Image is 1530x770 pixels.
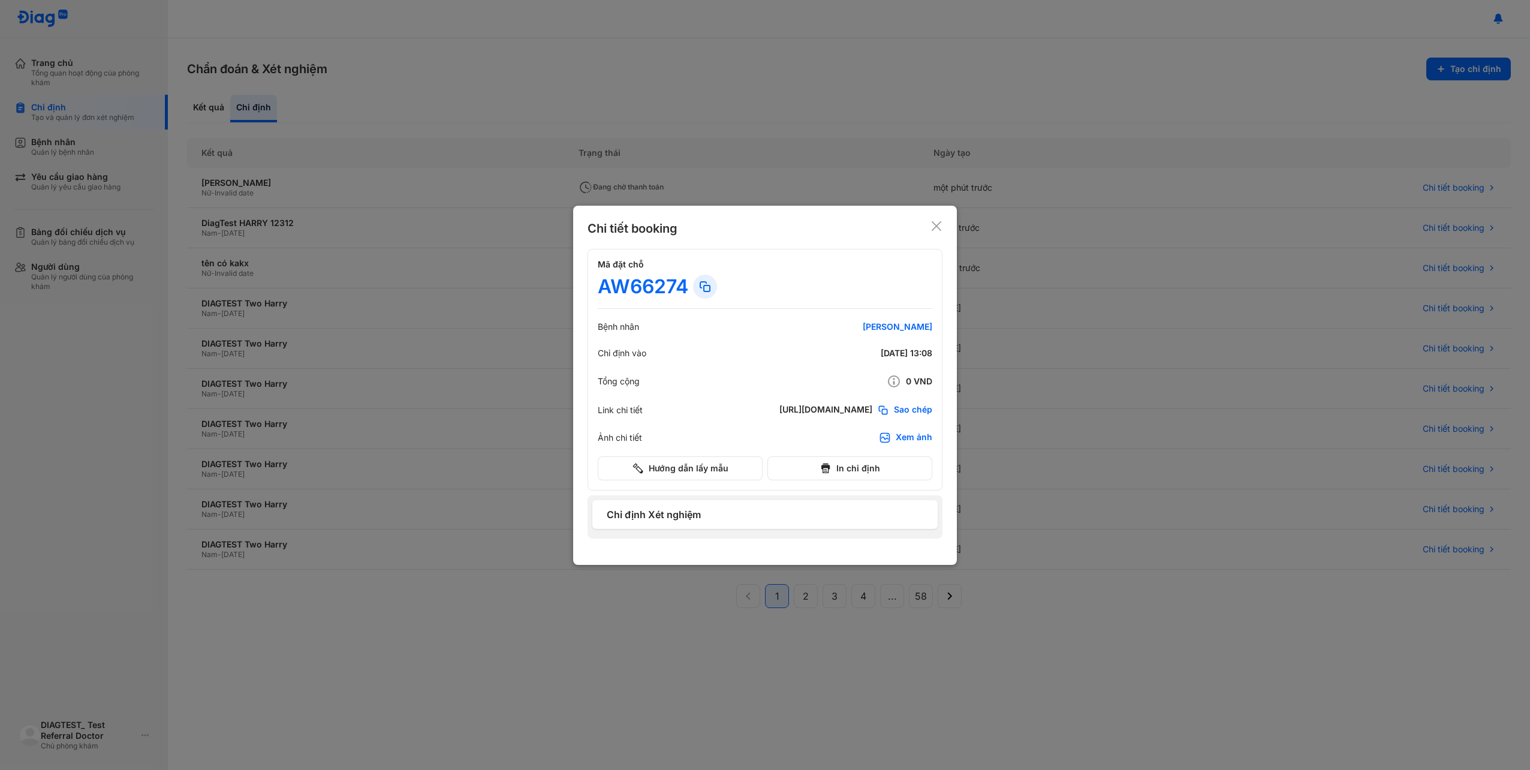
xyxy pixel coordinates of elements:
[788,321,932,332] div: [PERSON_NAME]
[598,275,688,299] div: AW66274
[779,404,872,416] div: [URL][DOMAIN_NAME]
[598,348,646,359] div: Chỉ định vào
[598,376,640,387] div: Tổng cộng
[607,507,923,522] span: Chỉ định Xét nghiệm
[588,220,677,237] div: Chi tiết booking
[788,374,932,389] div: 0 VND
[598,259,932,270] h4: Mã đặt chỗ
[894,404,932,416] span: Sao chép
[598,405,643,416] div: Link chi tiết
[598,432,642,443] div: Ảnh chi tiết
[896,432,932,444] div: Xem ảnh
[788,348,932,359] div: [DATE] 13:08
[598,321,639,332] div: Bệnh nhân
[767,456,932,480] button: In chỉ định
[598,456,763,480] button: Hướng dẫn lấy mẫu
